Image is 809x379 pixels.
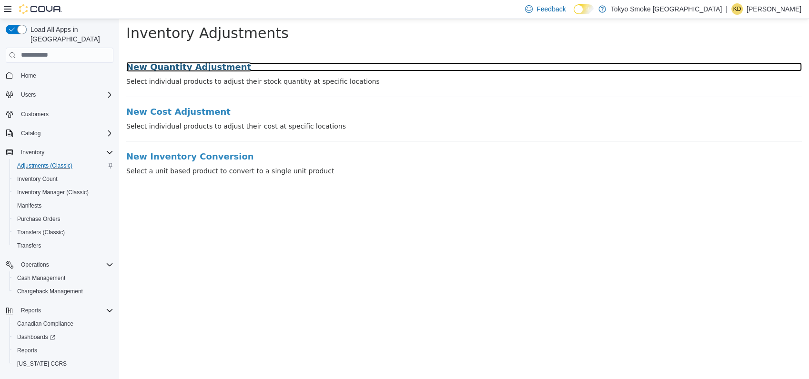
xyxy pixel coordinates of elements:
[13,213,64,225] a: Purchase Orders
[17,305,45,316] button: Reports
[17,360,67,368] span: [US_STATE] CCRS
[17,259,113,270] span: Operations
[7,88,683,98] a: New Cost Adjustment
[17,215,61,223] span: Purchase Orders
[7,43,683,53] a: New Quantity Adjustment
[2,107,117,121] button: Customers
[21,149,44,156] span: Inventory
[7,133,683,142] a: New Inventory Conversion
[13,345,41,356] a: Reports
[17,189,89,196] span: Inventory Manager (Classic)
[2,304,117,317] button: Reports
[10,285,117,298] button: Chargeback Management
[17,259,53,270] button: Operations
[13,187,92,198] a: Inventory Manager (Classic)
[10,344,117,357] button: Reports
[2,146,117,159] button: Inventory
[10,212,117,226] button: Purchase Orders
[13,331,59,343] a: Dashboards
[21,110,49,118] span: Customers
[13,173,61,185] a: Inventory Count
[2,127,117,140] button: Catalog
[21,72,36,80] span: Home
[17,128,113,139] span: Catalog
[10,199,117,212] button: Manifests
[13,240,45,251] a: Transfers
[17,147,113,158] span: Inventory
[17,70,40,81] a: Home
[17,305,113,316] span: Reports
[10,159,117,172] button: Adjustments (Classic)
[2,258,117,271] button: Operations
[13,272,69,284] a: Cash Management
[10,172,117,186] button: Inventory Count
[747,3,801,15] p: [PERSON_NAME]
[17,162,72,170] span: Adjustments (Classic)
[13,331,113,343] span: Dashboards
[17,89,113,100] span: Users
[13,213,113,225] span: Purchase Orders
[17,175,58,183] span: Inventory Count
[17,242,41,249] span: Transfers
[17,128,44,139] button: Catalog
[731,3,743,15] div: Kamiele Dziadek
[13,272,113,284] span: Cash Management
[13,200,45,211] a: Manifests
[13,345,113,356] span: Reports
[17,333,55,341] span: Dashboards
[536,4,566,14] span: Feedback
[17,202,41,209] span: Manifests
[13,318,77,329] a: Canadian Compliance
[13,318,113,329] span: Canadian Compliance
[2,88,117,101] button: Users
[13,200,113,211] span: Manifests
[21,307,41,314] span: Reports
[733,3,741,15] span: KD
[7,58,683,68] p: Select individual products to adjust their stock quantity at specific locations
[13,240,113,251] span: Transfers
[7,6,170,22] span: Inventory Adjustments
[10,186,117,199] button: Inventory Manager (Classic)
[10,330,117,344] a: Dashboards
[7,147,683,157] p: Select a unit based product to convert to a single unit product
[17,274,65,282] span: Cash Management
[10,226,117,239] button: Transfers (Classic)
[27,25,113,44] span: Load All Apps in [GEOGRAPHIC_DATA]
[10,317,117,330] button: Canadian Compliance
[13,187,113,198] span: Inventory Manager (Classic)
[726,3,728,15] p: |
[21,261,49,269] span: Operations
[21,91,36,99] span: Users
[13,160,113,171] span: Adjustments (Classic)
[17,320,73,328] span: Canadian Compliance
[17,89,40,100] button: Users
[611,3,722,15] p: Tokyo Smoke [GEOGRAPHIC_DATA]
[10,271,117,285] button: Cash Management
[13,173,113,185] span: Inventory Count
[17,229,65,236] span: Transfers (Classic)
[17,109,52,120] a: Customers
[13,358,71,369] a: [US_STATE] CCRS
[574,4,594,14] input: Dark Mode
[7,102,683,112] p: Select individual products to adjust their cost at specific locations
[17,70,113,81] span: Home
[19,4,62,14] img: Cova
[10,357,117,370] button: [US_STATE] CCRS
[13,227,113,238] span: Transfers (Classic)
[21,130,40,137] span: Catalog
[13,227,69,238] a: Transfers (Classic)
[10,239,117,252] button: Transfers
[13,160,76,171] a: Adjustments (Classic)
[2,69,117,82] button: Home
[13,286,113,297] span: Chargeback Management
[17,347,37,354] span: Reports
[13,286,87,297] a: Chargeback Management
[13,358,113,369] span: Washington CCRS
[17,288,83,295] span: Chargeback Management
[17,147,48,158] button: Inventory
[17,108,113,120] span: Customers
